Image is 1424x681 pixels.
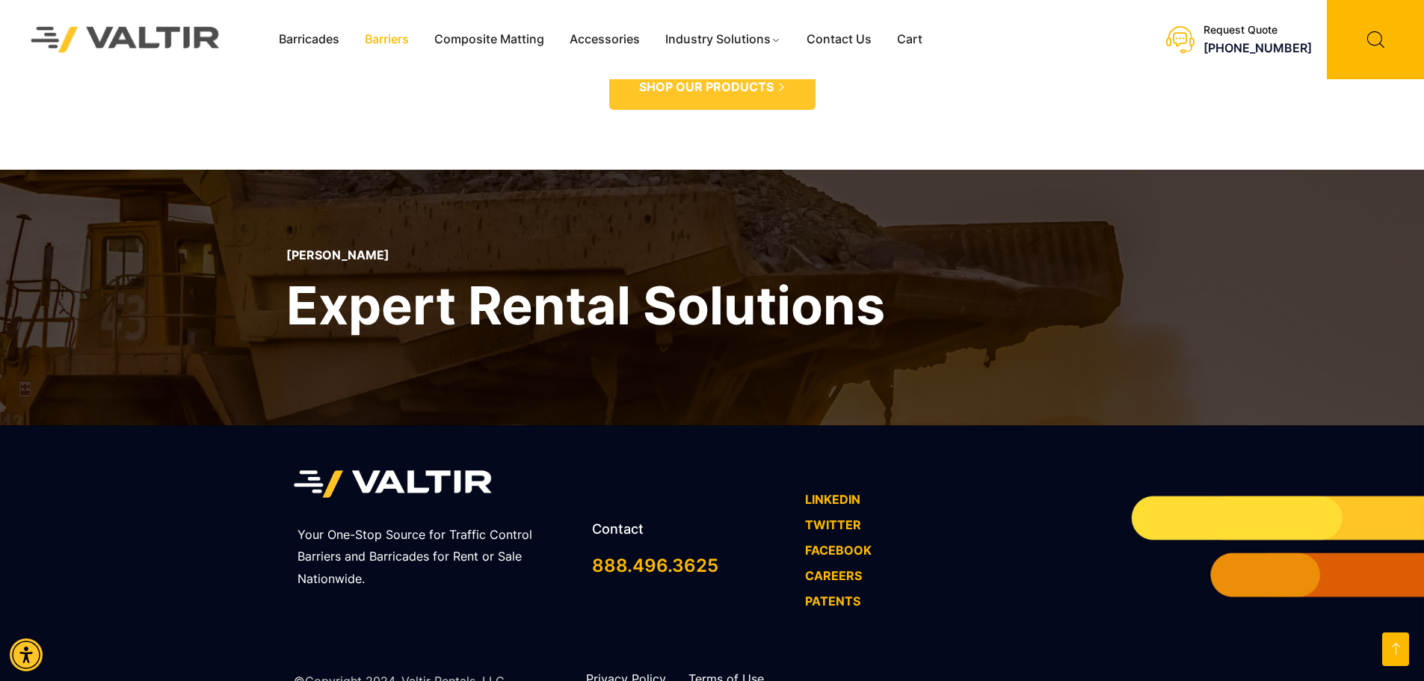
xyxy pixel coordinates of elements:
[592,523,790,536] h2: Contact
[805,517,861,532] a: TWITTER - open in a new tab
[352,28,422,51] a: Barriers
[286,248,885,262] p: [PERSON_NAME]
[298,524,573,591] p: Your One-Stop Source for Traffic Control Barriers and Barricades for Rent or Sale Nationwide.
[1203,40,1312,55] a: call (888) 496-3625
[286,271,885,339] h2: Expert Rental Solutions
[592,555,718,576] a: call 888.496.3625
[639,79,774,95] span: SHOP OUR PRODUCTS
[1203,24,1312,37] div: Request Quote
[805,568,862,583] a: CAREERS
[805,543,872,558] a: FACEBOOK - open in a new tab
[266,28,352,51] a: Barricades
[294,463,492,505] img: Valtir Rentals
[805,594,860,608] a: PATENTS
[1382,632,1409,666] a: Open this option
[805,492,860,507] a: LINKEDIN - open in a new tab
[422,28,557,51] a: Composite Matting
[557,28,653,51] a: Accessories
[10,638,43,671] div: Accessibility Menu
[653,28,794,51] a: Industry Solutions
[11,7,240,72] img: Valtir Rentals
[794,28,884,51] a: Contact Us
[884,28,935,51] a: Cart
[609,64,816,110] a: SHOP OUR PRODUCTS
